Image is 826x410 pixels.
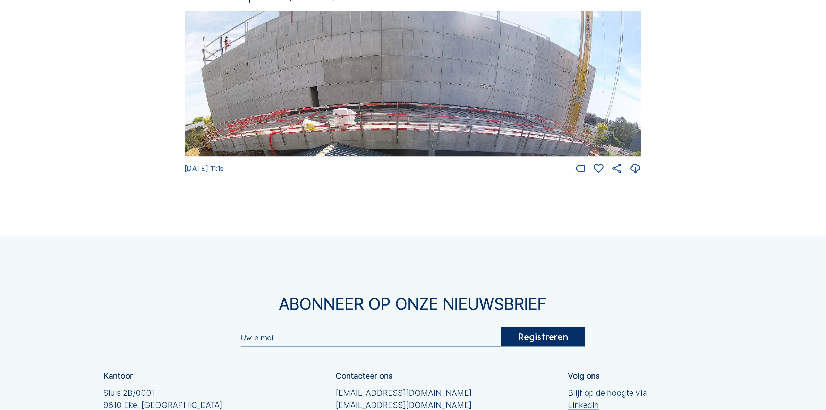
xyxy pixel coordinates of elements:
div: Kantoor [103,372,133,380]
img: Image [185,11,641,157]
input: Uw e-mail [241,333,501,343]
a: [EMAIL_ADDRESS][DOMAIN_NAME] [335,387,472,400]
div: Abonneer op onze nieuwsbrief [103,296,723,312]
div: Contacteer ons [335,372,392,380]
div: Volg ons [568,372,599,380]
div: Registreren [501,327,585,347]
span: [DATE] 11:15 [185,164,224,174]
